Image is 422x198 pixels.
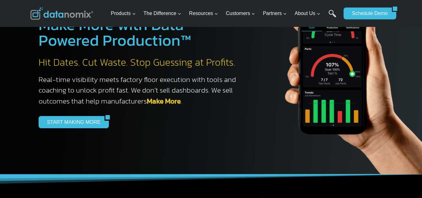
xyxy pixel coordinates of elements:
[226,9,255,18] span: Customers
[141,77,165,83] span: State/Region
[329,10,336,24] a: Search
[263,9,287,18] span: Partners
[141,0,161,6] span: Last Name
[70,140,80,144] a: Terms
[147,96,181,106] a: Make More
[189,9,218,18] span: Resources
[30,7,93,20] img: Datanomix
[39,56,243,69] h2: Hit Dates. Cut Waste. Stop Guessing at Profits.
[344,8,392,19] a: Schedule Demo
[111,9,136,18] span: Products
[143,9,181,18] span: The Difference
[39,74,243,107] h3: Real-time visibility meets factory floor execution with tools and coaching to unlock profit fast....
[141,26,169,32] span: Phone number
[3,87,104,195] iframe: Popup CTA
[108,3,340,24] nav: Primary Navigation
[295,9,320,18] span: About Us
[39,17,243,48] h1: Make More with Data-Powered Production™
[39,116,105,128] a: START MAKING MORE
[85,140,106,144] a: Privacy Policy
